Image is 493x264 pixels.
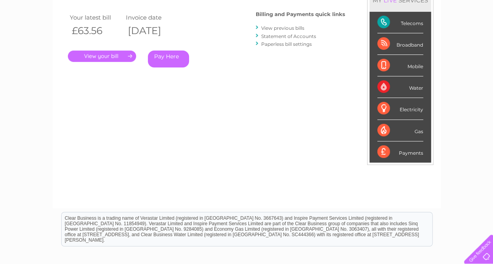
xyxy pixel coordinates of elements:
div: Water [377,76,423,98]
h4: Billing and Payments quick links [256,11,345,17]
div: Clear Business is a trading name of Verastar Limited (registered in [GEOGRAPHIC_DATA] No. 3667643... [62,4,432,38]
a: View previous bills [261,25,304,31]
td: Invoice date [124,12,180,23]
div: Mobile [377,55,423,76]
a: . [68,51,136,62]
a: Statement of Accounts [261,33,316,39]
div: Electricity [377,98,423,119]
img: logo.png [17,20,57,44]
td: Your latest bill [68,12,124,23]
div: Gas [377,120,423,141]
a: Pay Here [148,51,189,67]
div: Payments [377,141,423,163]
a: Log out [467,33,486,39]
a: Energy [375,33,392,39]
a: 0333 014 3131 [345,4,399,14]
div: Broadband [377,33,423,55]
a: Paperless bill settings [261,41,312,47]
th: £63.56 [68,23,124,39]
div: Telecoms [377,12,423,33]
a: Telecoms [397,33,420,39]
a: Blog [425,33,436,39]
th: [DATE] [124,23,180,39]
a: Water [355,33,370,39]
a: Contact [441,33,460,39]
